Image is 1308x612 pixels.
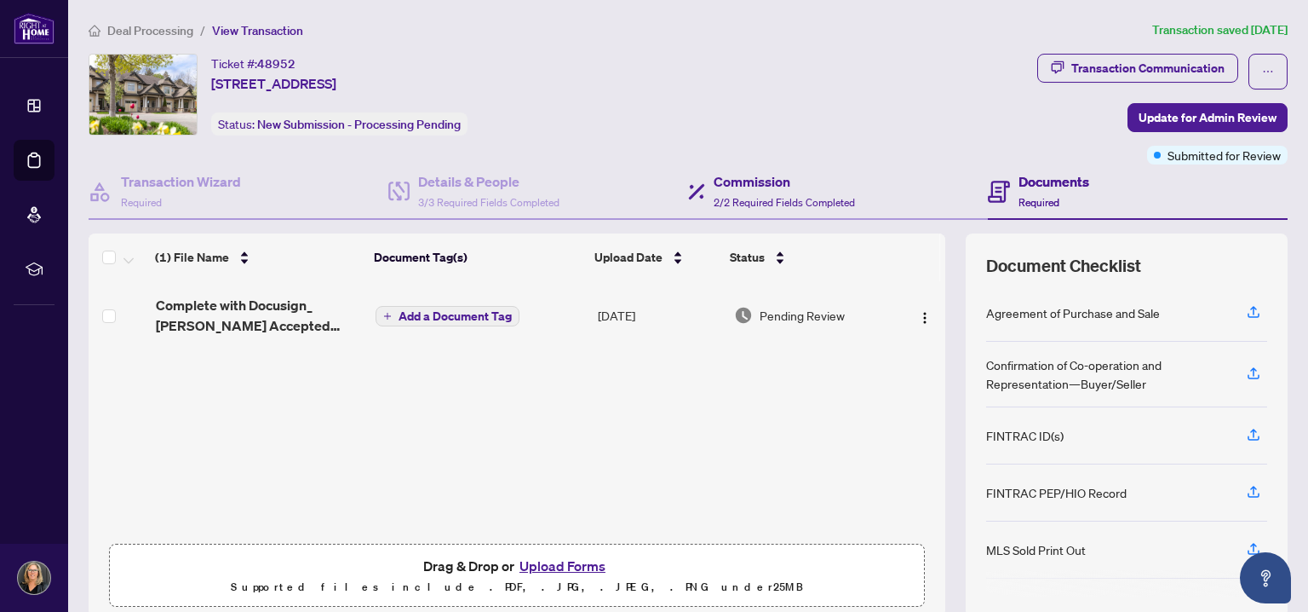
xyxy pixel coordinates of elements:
[423,555,611,577] span: Drag & Drop or
[1018,171,1089,192] h4: Documents
[14,13,54,44] img: logo
[1240,552,1291,603] button: Open asap
[1139,104,1276,131] span: Update for Admin Review
[211,54,295,73] div: Ticket #:
[588,234,723,281] th: Upload Date
[376,306,519,326] button: Add a Document Tag
[148,234,367,281] th: (1) File Name
[211,113,468,136] div: Status:
[121,196,162,209] span: Required
[200,20,205,40] li: /
[418,196,559,209] span: 3/3 Required Fields Completed
[594,248,663,267] span: Upload Date
[1262,66,1274,78] span: ellipsis
[591,281,727,349] td: [DATE]
[714,196,855,209] span: 2/2 Required Fields Completed
[107,23,193,38] span: Deal Processing
[986,483,1127,502] div: FINTRAC PEP/HIO Record
[986,540,1086,559] div: MLS Sold Print Out
[212,23,303,38] span: View Transaction
[911,302,938,329] button: Logo
[89,55,197,135] img: IMG-X12290701_1.jpg
[257,56,295,72] span: 48952
[918,311,932,325] img: Logo
[156,295,363,336] span: Complete with Docusign_ [PERSON_NAME] Accepted Offer 1.pdf
[1167,146,1281,165] span: Submitted for Review
[986,303,1160,322] div: Agreement of Purchase and Sale
[110,545,924,608] span: Drag & Drop orUpload FormsSupported files include .PDF, .JPG, .JPEG, .PNG under25MB
[730,248,765,267] span: Status
[383,312,392,320] span: plus
[155,248,229,267] span: (1) File Name
[376,305,519,327] button: Add a Document Tag
[714,171,855,192] h4: Commission
[18,562,50,594] img: Profile Icon
[1037,54,1238,83] button: Transaction Communication
[986,355,1226,393] div: Confirmation of Co-operation and Representation—Buyer/Seller
[1018,196,1059,209] span: Required
[1071,55,1225,82] div: Transaction Communication
[986,254,1141,278] span: Document Checklist
[121,171,241,192] h4: Transaction Wizard
[418,171,559,192] h4: Details & People
[760,306,845,325] span: Pending Review
[367,234,588,281] th: Document Tag(s)
[257,117,461,132] span: New Submission - Processing Pending
[1127,103,1288,132] button: Update for Admin Review
[211,73,336,94] span: [STREET_ADDRESS]
[89,25,100,37] span: home
[399,310,512,322] span: Add a Document Tag
[120,577,914,598] p: Supported files include .PDF, .JPG, .JPEG, .PNG under 25 MB
[514,555,611,577] button: Upload Forms
[734,306,753,325] img: Document Status
[1152,20,1288,40] article: Transaction saved [DATE]
[986,426,1064,445] div: FINTRAC ID(s)
[723,234,892,281] th: Status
